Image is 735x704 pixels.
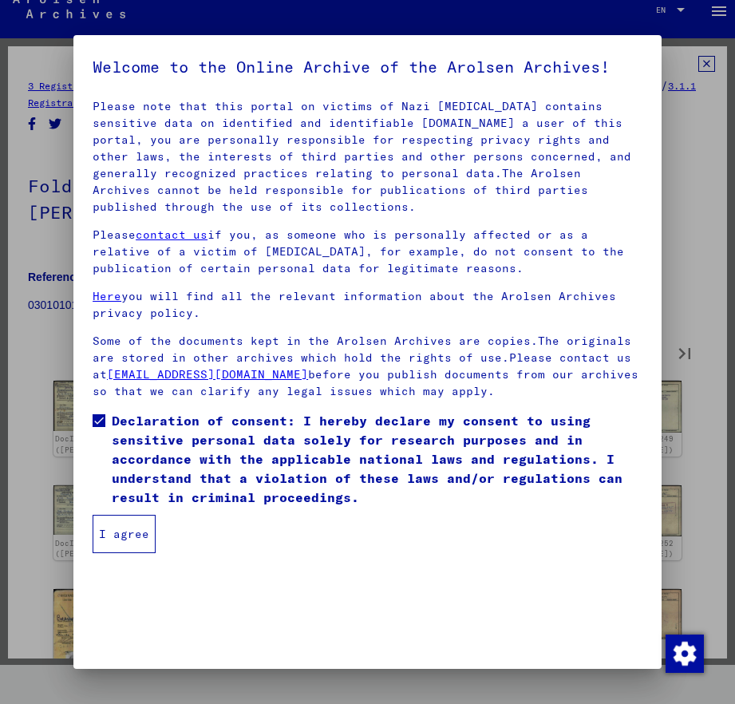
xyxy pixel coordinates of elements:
[93,333,642,400] p: Some of the documents kept in the Arolsen Archives are copies.The originals are stored in other a...
[665,634,703,672] div: Change consent
[93,515,156,553] button: I agree
[112,411,642,507] span: Declaration of consent: I hereby declare my consent to using sensitive personal data solely for r...
[93,288,642,322] p: you will find all the relevant information about the Arolsen Archives privacy policy.
[93,289,121,303] a: Here
[107,367,308,382] a: [EMAIL_ADDRESS][DOMAIN_NAME]
[93,227,642,277] p: Please if you, as someone who is personally affected or as a relative of a victim of [MEDICAL_DAT...
[93,98,642,216] p: Please note that this portal on victims of Nazi [MEDICAL_DATA] contains sensitive data on identif...
[666,635,704,673] img: Change consent
[136,227,207,242] a: contact us
[93,54,642,80] h5: Welcome to the Online Archive of the Arolsen Archives!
